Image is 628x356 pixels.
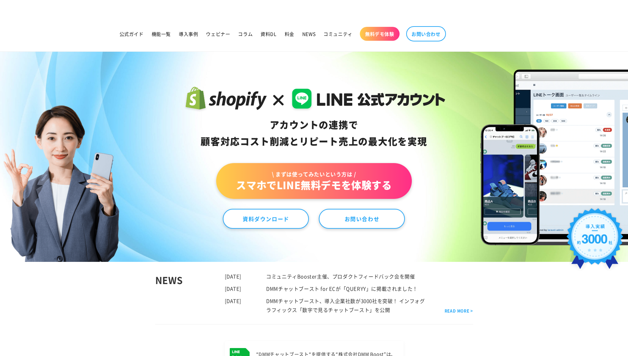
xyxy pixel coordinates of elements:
[175,27,202,41] a: 導入事例
[225,285,242,292] time: [DATE]
[120,31,144,37] span: 公式ガイド
[257,27,280,41] a: 資料DL
[319,209,405,229] a: お問い合わせ
[116,27,148,41] a: 公式ガイド
[238,31,253,37] span: コラム
[266,285,418,292] a: DMMチャットブースト for ECが「QUERYY」に掲載されました！
[152,31,171,37] span: 機能一覧
[365,31,394,37] span: 無料デモ体験
[223,209,309,229] a: 資料ダウンロード
[225,273,242,280] time: [DATE]
[183,117,445,150] div: アカウントの連携で 顧客対応コスト削減と リピート売上の 最大化を実現
[234,27,257,41] a: コラム
[148,27,175,41] a: 機能一覧
[225,297,242,304] time: [DATE]
[563,205,626,277] img: 導入実績約3000社
[261,31,276,37] span: 資料DL
[206,31,230,37] span: ウェビナー
[236,170,392,178] span: \ まずは使ってみたいという方は /
[179,31,198,37] span: 導入事例
[155,272,225,314] div: NEWS
[360,27,400,41] a: 無料デモ体験
[302,31,315,37] span: NEWS
[216,163,411,199] a: \ まずは使ってみたいという方は /スマホでLINE無料デモを体験する
[202,27,234,41] a: ウェビナー
[445,307,473,315] a: READ MORE >
[411,31,441,37] span: お問い合わせ
[266,297,425,313] a: DMMチャットブースト、導入企業社数が3000社を突破！ インフォグラフィックス「数字で見るチャットブースト」を公開
[298,27,319,41] a: NEWS
[266,273,415,280] a: コミュニティBooster主催、プロダクトフィードバック会を開催
[285,31,294,37] span: 料金
[281,27,298,41] a: 料金
[406,26,446,41] a: お問い合わせ
[319,27,357,41] a: コミュニティ
[323,31,353,37] span: コミュニティ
